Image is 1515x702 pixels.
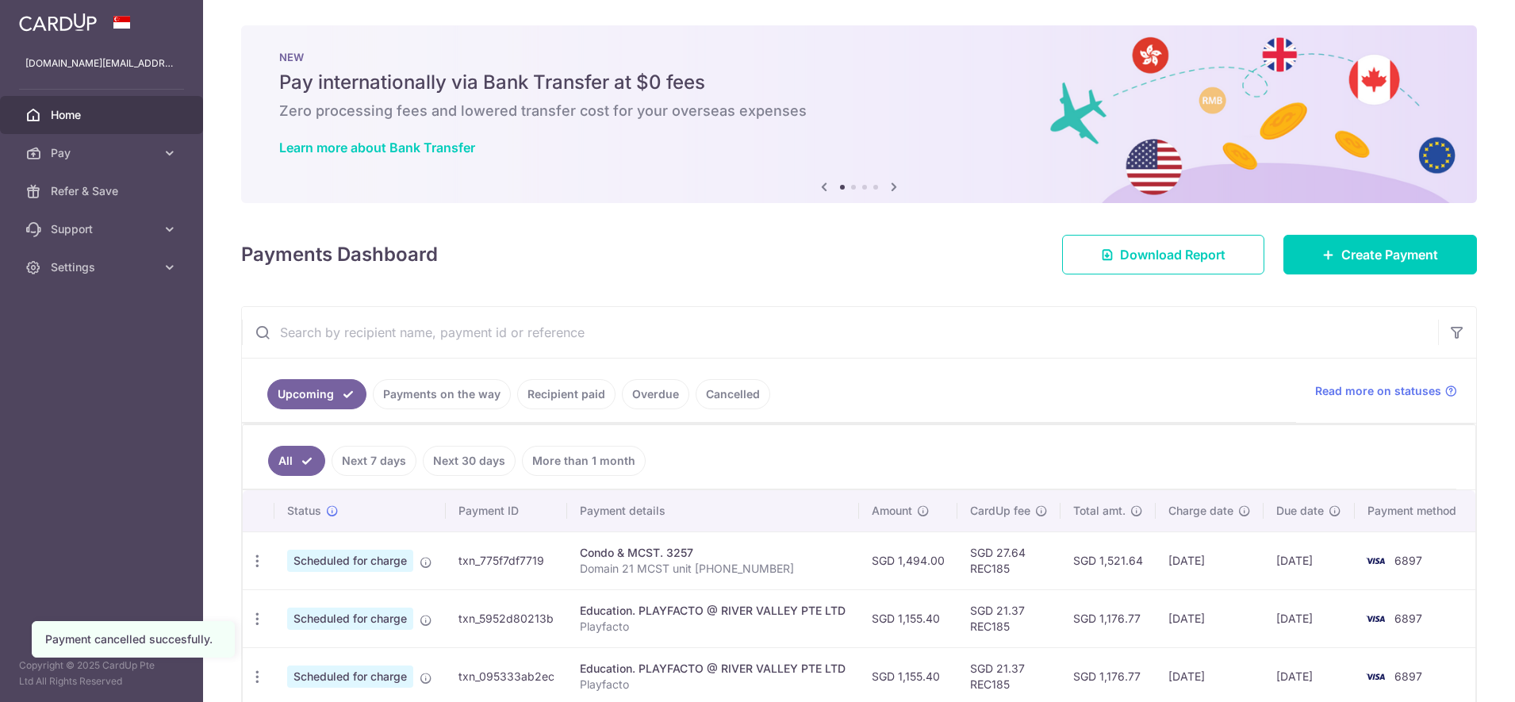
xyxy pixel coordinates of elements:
[1283,235,1477,274] a: Create Payment
[1168,503,1233,519] span: Charge date
[696,379,770,409] a: Cancelled
[19,13,97,32] img: CardUp
[287,503,321,519] span: Status
[580,545,846,561] div: Condo & MCST. 3257
[1073,503,1126,519] span: Total amt.
[957,531,1060,589] td: SGD 27.64 REC185
[51,221,155,237] span: Support
[45,631,221,647] div: Payment cancelled succesfully.
[1394,554,1422,567] span: 6897
[241,240,438,269] h4: Payments Dashboard
[1156,589,1264,647] td: [DATE]
[242,307,1438,358] input: Search by recipient name, payment id or reference
[580,661,846,677] div: Education. PLAYFACTO @ RIVER VALLEY PTE LTD
[287,666,413,688] span: Scheduled for charge
[522,446,646,476] a: More than 1 month
[1315,383,1441,399] span: Read more on statuses
[1264,589,1354,647] td: [DATE]
[580,561,846,577] p: Domain 21 MCST unit [PHONE_NUMBER]
[446,490,567,531] th: Payment ID
[1360,667,1391,686] img: Bank Card
[1394,612,1422,625] span: 6897
[1264,531,1354,589] td: [DATE]
[1060,589,1156,647] td: SGD 1,176.77
[287,550,413,572] span: Scheduled for charge
[1341,245,1438,264] span: Create Payment
[446,589,567,647] td: txn_5952d80213b
[517,379,616,409] a: Recipient paid
[332,446,416,476] a: Next 7 days
[446,531,567,589] td: txn_775f7df7719
[970,503,1030,519] span: CardUp fee
[1394,669,1422,683] span: 6897
[267,379,366,409] a: Upcoming
[51,107,155,123] span: Home
[241,25,1477,203] img: Bank transfer banner
[51,259,155,275] span: Settings
[580,603,846,619] div: Education. PLAYFACTO @ RIVER VALLEY PTE LTD
[279,70,1439,95] h5: Pay internationally via Bank Transfer at $0 fees
[872,503,912,519] span: Amount
[567,490,859,531] th: Payment details
[1060,531,1156,589] td: SGD 1,521.64
[1156,531,1264,589] td: [DATE]
[957,589,1060,647] td: SGD 21.37 REC185
[1360,551,1391,570] img: Bank Card
[25,56,178,71] p: [DOMAIN_NAME][EMAIL_ADDRESS][DOMAIN_NAME]
[1315,383,1457,399] a: Read more on statuses
[51,145,155,161] span: Pay
[279,140,475,155] a: Learn more about Bank Transfer
[859,589,957,647] td: SGD 1,155.40
[580,619,846,635] p: Playfacto
[268,446,325,476] a: All
[279,102,1439,121] h6: Zero processing fees and lowered transfer cost for your overseas expenses
[279,51,1439,63] p: NEW
[1062,235,1264,274] a: Download Report
[51,183,155,199] span: Refer & Save
[423,446,516,476] a: Next 30 days
[373,379,511,409] a: Payments on the way
[1355,490,1475,531] th: Payment method
[1120,245,1225,264] span: Download Report
[1360,609,1391,628] img: Bank Card
[287,608,413,630] span: Scheduled for charge
[859,531,957,589] td: SGD 1,494.00
[1276,503,1324,519] span: Due date
[622,379,689,409] a: Overdue
[580,677,846,692] p: Playfacto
